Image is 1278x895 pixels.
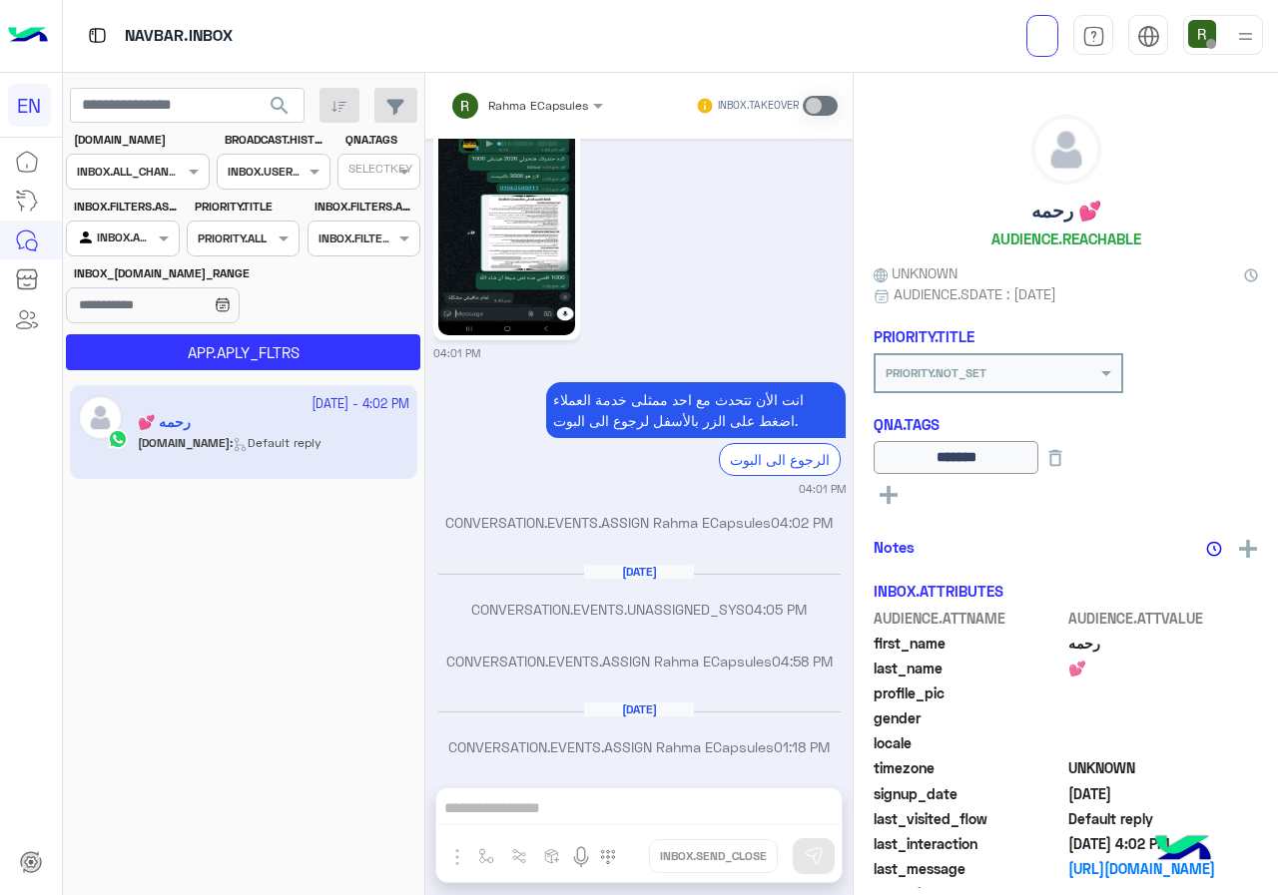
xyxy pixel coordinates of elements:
[874,732,1064,753] span: locale
[1068,658,1259,678] span: 💕
[1068,833,1259,854] span: 2025-08-12T13:02:05.076Z
[268,94,292,118] span: search
[772,653,833,670] span: 04:58 PM
[745,601,807,618] span: 04:05 PM
[1068,757,1259,778] span: UNKNOWN
[433,345,480,361] small: 04:01 PM
[1068,808,1259,829] span: Default reply
[874,757,1064,778] span: timezone
[345,131,418,149] label: QNA.TAGS
[433,736,846,757] p: CONVERSATION.EVENTS.ASSIGN Rahma ECapsules
[874,833,1064,854] span: last_interaction
[433,651,846,671] p: CONVERSATION.EVENTS.ASSIGN Rahma ECapsules
[874,582,1003,600] h6: INBOX.ATTRIBUTES
[85,23,110,48] img: tab
[315,198,417,216] label: INBOX.FILTERS.AGENT_NOTES
[225,131,327,149] label: BROADCAST.HISTORY.STATUES
[546,382,846,438] p: 12/8/2025, 4:01 PM
[771,514,833,531] span: 04:02 PM
[1032,116,1100,184] img: defaultAdmin.png
[1068,858,1259,879] a: [URL][DOMAIN_NAME]
[874,262,958,283] span: UNKNOWN
[991,229,1141,247] h6: AUDIENCE.REACHABLE
[774,738,830,755] span: 01:18 PM
[1239,540,1257,558] img: add
[874,327,974,345] h6: PRIORITY.TITLE
[1148,815,1218,885] img: hulul-logo.png
[1188,20,1216,48] img: userImage
[1068,608,1259,629] span: AUDIENCE.ATTVALUE
[8,84,51,127] div: EN
[874,858,1064,879] span: last_message
[433,599,846,620] p: CONVERSATION.EVENTS.UNASSIGNED_SYS
[1031,200,1101,223] h5: رحمه 💕
[74,198,177,216] label: INBOX.FILTERS.ASSIGNED_TO
[1068,732,1259,753] span: null
[74,264,298,282] label: INBOX_[DOMAIN_NAME]_RANGE
[649,839,778,873] button: INBOX.SEND_CLOSE
[874,658,1064,678] span: last_name
[874,783,1064,804] span: signup_date
[799,481,846,497] small: 04:01 PM
[874,808,1064,829] span: last_visited_flow
[66,334,420,370] button: APP.APLY_FLTRS
[488,98,588,113] span: Rahma ECapsules
[1068,783,1259,804] span: 2024-03-09T14:54:01.384Z
[874,538,915,556] h6: Notes
[718,98,799,114] small: INBOX.TAKEOVER
[433,512,846,533] p: CONVERSATION.EVENTS.ASSIGN Rahma ECapsules
[345,160,412,183] div: SELECTKEY
[1082,25,1105,48] img: tab
[74,131,208,149] label: [DOMAIN_NAME]
[584,565,694,579] h6: [DATE]
[1068,707,1259,728] span: null
[894,283,1056,304] span: AUDIENCE.SDATE : [DATE]
[1137,25,1160,48] img: tab
[1073,15,1113,57] a: tab
[874,707,1064,728] span: gender
[584,702,694,716] h6: [DATE]
[125,23,233,50] p: NAVBAR.INBOX
[874,682,1064,703] span: profile_pic
[8,15,48,57] img: Logo
[1233,24,1258,49] img: profile
[195,198,298,216] label: PRIORITY.TITLE
[874,608,1064,629] span: AUDIENCE.ATTNAME
[719,443,841,476] div: الرجوع الى البوت
[1068,633,1259,654] span: رحمه
[874,415,1258,433] h6: QNA.TAGS
[438,93,575,335] img: 1293241735542049.jpg
[256,88,305,131] button: search
[874,633,1064,654] span: first_name
[1206,541,1222,557] img: notes
[886,365,986,380] b: PRIORITY.NOT_SET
